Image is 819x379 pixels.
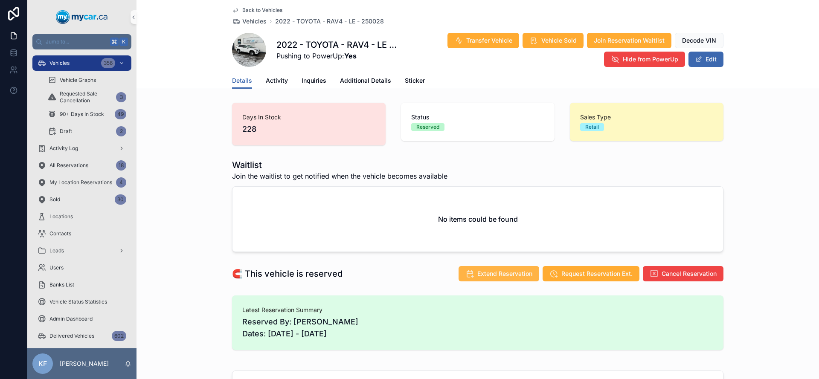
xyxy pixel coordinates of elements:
[643,266,723,281] button: Cancel Reservation
[580,113,713,122] span: Sales Type
[242,123,375,135] span: 228
[49,162,88,169] span: All Reservations
[56,10,108,24] img: App logo
[116,177,126,188] div: 4
[302,73,326,90] a: Inquiries
[682,36,716,45] span: Decode VIN
[101,58,115,68] div: 356
[32,294,131,310] a: Vehicle Status Statistics
[49,247,64,254] span: Leads
[275,17,384,26] a: 2022 - TOYOTA - RAV4 - LE - 250028
[49,281,74,288] span: Banks List
[60,111,104,118] span: 90+ Days In Stock
[60,359,109,368] p: [PERSON_NAME]
[32,243,131,258] a: Leads
[115,194,126,205] div: 30
[232,171,447,181] span: Join the waitlist to get notified when the vehicle becomes available
[49,315,93,322] span: Admin Dashboard
[116,160,126,171] div: 18
[340,76,391,85] span: Additional Details
[411,113,544,122] span: Status
[232,7,282,14] a: Back to Vehicles
[266,76,288,85] span: Activity
[32,34,131,49] button: Jump to...K
[266,73,288,90] a: Activity
[32,55,131,71] a: Vehicles356
[466,36,512,45] span: Transfer Vehicle
[459,266,539,281] button: Extend Reservation
[344,52,357,60] strong: Yes
[49,179,112,186] span: My Location Reservations
[120,38,127,45] span: K
[276,51,397,61] span: Pushing to PowerUp:
[594,36,665,45] span: Join Reservation Waitlist
[27,49,136,348] div: scrollable content
[232,76,252,85] span: Details
[32,158,131,173] a: All Reservations18
[32,209,131,224] a: Locations
[232,268,343,280] h1: 🧲 This vehicle is reserved
[49,196,60,203] span: Sold
[32,175,131,190] a: My Location Reservations4
[60,90,113,104] span: Requested Sale Cancellation
[116,126,126,136] div: 2
[242,306,713,314] span: Latest Reservation Summary
[585,123,599,131] div: Retail
[276,39,397,51] h1: 2022 - TOYOTA - RAV4 - LE - 250028
[43,107,131,122] a: 90+ Days In Stock49
[405,73,425,90] a: Sticker
[405,76,425,85] span: Sticker
[32,260,131,275] a: Users
[675,33,723,48] button: Decode VIN
[662,269,717,278] span: Cancel Reservation
[587,33,671,48] button: Join Reservation Waitlist
[49,333,94,339] span: Delivered Vehicles
[38,359,47,369] span: KF
[116,92,126,102] div: 3
[32,277,131,292] a: Banks List
[115,109,126,119] div: 49
[112,331,126,341] div: 602
[43,90,131,105] a: Requested Sale Cancellation3
[438,214,518,224] h2: No items could be found
[302,76,326,85] span: Inquiries
[49,145,78,152] span: Activity Log
[49,264,64,271] span: Users
[242,316,713,340] span: Reserved By: [PERSON_NAME] Dates: [DATE] - [DATE]
[340,73,391,90] a: Additional Details
[604,52,685,67] button: Hide from PowerUp
[32,226,131,241] a: Contacts
[541,36,577,45] span: Vehicle Sold
[32,141,131,156] a: Activity Log
[32,311,131,327] a: Admin Dashboard
[32,328,131,344] a: Delivered Vehicles602
[49,213,73,220] span: Locations
[477,269,532,278] span: Extend Reservation
[623,55,678,64] span: Hide from PowerUp
[561,269,633,278] span: Request Reservation Ext.
[688,52,723,67] button: Edit
[49,230,71,237] span: Contacts
[46,38,107,45] span: Jump to...
[43,72,131,88] a: Vehicle Graphs
[232,73,252,89] a: Details
[242,7,282,14] span: Back to Vehicles
[416,123,439,131] div: Reserved
[232,159,447,171] h1: Waitlist
[32,192,131,207] a: Sold30
[43,124,131,139] a: Draft2
[447,33,519,48] button: Transfer Vehicle
[543,266,639,281] button: Request Reservation Ext.
[242,113,375,122] span: Days In Stock
[523,33,584,48] button: Vehicle Sold
[242,17,267,26] span: Vehicles
[60,77,96,84] span: Vehicle Graphs
[49,60,70,67] span: Vehicles
[232,17,267,26] a: Vehicles
[60,128,72,135] span: Draft
[49,298,107,305] span: Vehicle Status Statistics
